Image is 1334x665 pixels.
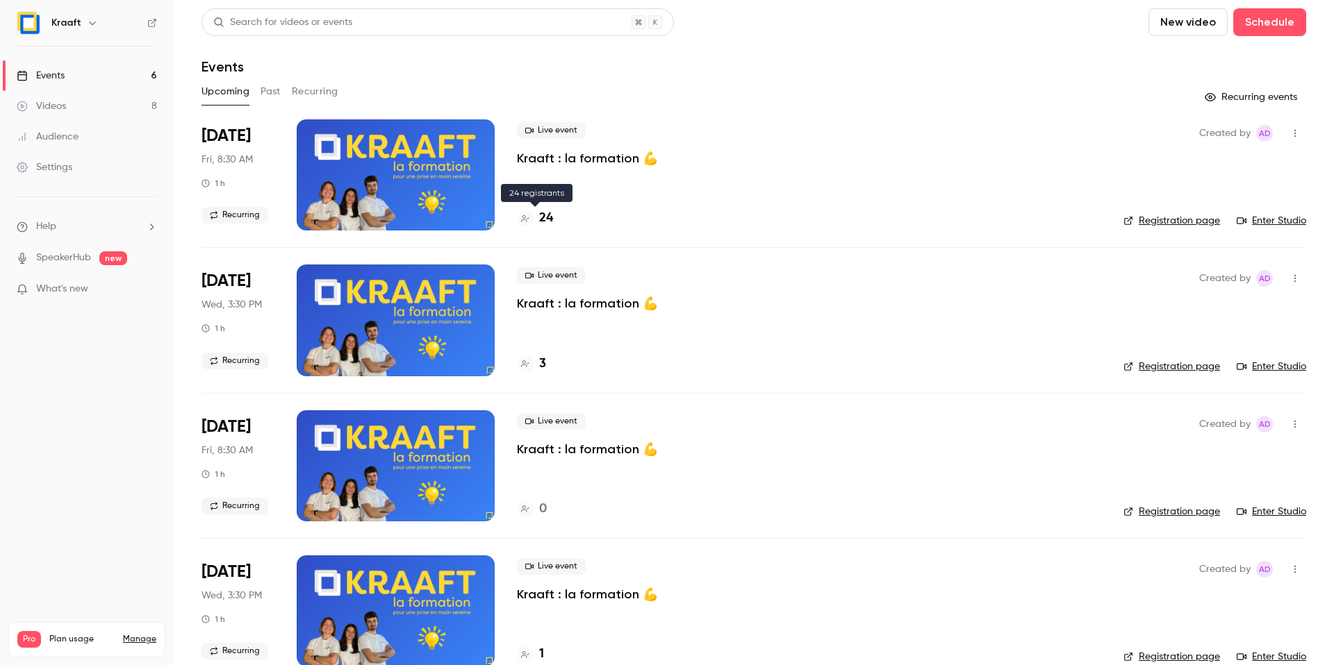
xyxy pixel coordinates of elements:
[1259,561,1271,578] span: Ad
[1256,270,1273,287] span: Alice de Guyenro
[201,410,274,521] div: Nov 21 Fri, 8:30 AM (Europe/Paris)
[1259,125,1271,142] span: Ad
[292,81,338,103] button: Recurring
[1256,125,1273,142] span: Alice de Guyenro
[51,16,81,30] h6: Kraaft
[123,634,156,645] a: Manage
[1259,416,1271,432] span: Ad
[1123,505,1220,519] a: Registration page
[201,643,268,659] span: Recurring
[1256,561,1273,578] span: Alice de Guyenro
[539,500,547,519] h4: 0
[517,413,586,430] span: Live event
[201,589,262,603] span: Wed, 3:30 PM
[17,160,72,174] div: Settings
[539,209,553,228] h4: 24
[539,645,544,664] h4: 1
[517,295,658,312] a: Kraaft : la formation 💪
[1123,214,1220,228] a: Registration page
[201,498,268,514] span: Recurring
[1237,505,1306,519] a: Enter Studio
[140,283,157,296] iframe: Noticeable Trigger
[1199,270,1251,287] span: Created by
[201,81,249,103] button: Upcoming
[1123,360,1220,373] a: Registration page
[99,251,127,265] span: new
[1237,360,1306,373] a: Enter Studio
[517,122,586,139] span: Live event
[201,125,251,147] span: [DATE]
[517,558,586,575] span: Live event
[201,270,251,292] span: [DATE]
[517,645,544,664] a: 1
[201,207,268,224] span: Recurring
[539,355,546,373] h4: 3
[201,119,274,230] div: Oct 17 Fri, 8:30 AM (Europe/Paris)
[201,264,274,376] div: Nov 5 Wed, 3:30 PM (Europe/Paris)
[201,444,253,457] span: Fri, 8:30 AM
[517,267,586,284] span: Live event
[1199,86,1306,108] button: Recurring events
[517,500,547,519] a: 0
[517,441,658,457] a: Kraaft : la formation 💪
[1199,125,1251,142] span: Created by
[36,219,56,234] span: Help
[201,614,225,625] div: 1 h
[1256,416,1273,432] span: Alice de Guyenro
[1199,416,1251,432] span: Created by
[201,561,251,583] span: [DATE]
[17,69,65,83] div: Events
[1237,214,1306,228] a: Enter Studio
[17,12,40,34] img: Kraaft
[1259,270,1271,287] span: Ad
[1123,650,1220,664] a: Registration page
[17,99,66,113] div: Videos
[517,586,658,603] a: Kraaft : la formation 💪
[213,15,352,30] div: Search for videos or events
[36,282,88,296] span: What's new
[201,178,225,189] div: 1 h
[36,251,91,265] a: SpeakerHub
[49,634,115,645] span: Plan usage
[201,353,268,369] span: Recurring
[1237,650,1306,664] a: Enter Studio
[517,150,658,167] a: Kraaft : la formation 💪
[261,81,281,103] button: Past
[1148,8,1228,36] button: New video
[517,355,546,373] a: 3
[17,631,41,648] span: Pro
[201,153,253,167] span: Fri, 8:30 AM
[201,298,262,312] span: Wed, 3:30 PM
[201,416,251,438] span: [DATE]
[201,469,225,480] div: 1 h
[1233,8,1306,36] button: Schedule
[1199,561,1251,578] span: Created by
[17,130,79,144] div: Audience
[201,323,225,334] div: 1 h
[17,219,157,234] li: help-dropdown-opener
[517,209,553,228] a: 24
[201,58,244,75] h1: Events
